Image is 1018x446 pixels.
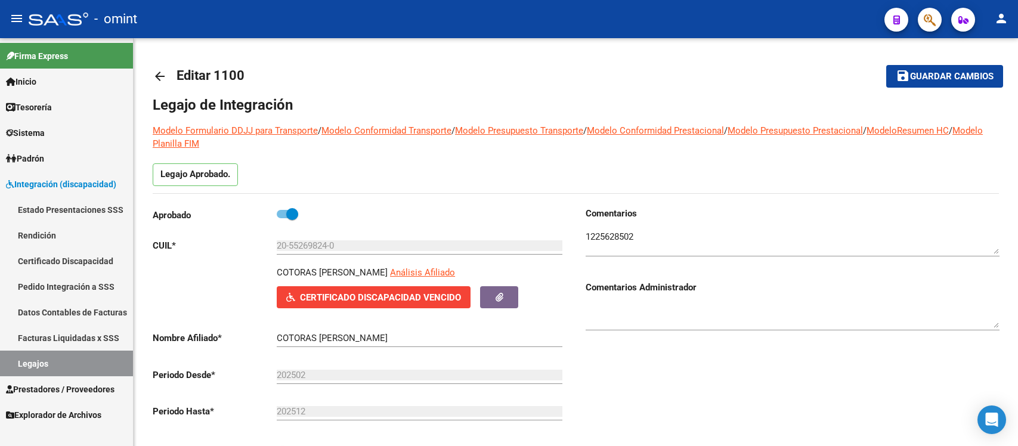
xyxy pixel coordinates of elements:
[6,49,68,63] span: Firma Express
[728,125,863,136] a: Modelo Presupuesto Prestacional
[153,69,167,83] mat-icon: arrow_back
[896,69,910,83] mat-icon: save
[6,152,44,165] span: Padrón
[977,405,1006,434] div: Open Intercom Messenger
[10,11,24,26] mat-icon: menu
[6,178,116,191] span: Integración (discapacidad)
[153,332,277,345] p: Nombre Afiliado
[867,125,949,136] a: ModeloResumen HC
[277,286,471,308] button: Certificado Discapacidad Vencido
[153,209,277,222] p: Aprobado
[390,267,455,278] span: Análisis Afiliado
[6,75,36,88] span: Inicio
[6,408,101,422] span: Explorador de Archivos
[94,6,137,32] span: - omint
[153,95,999,114] h1: Legajo de Integración
[177,68,245,83] span: Editar 1100
[886,65,1003,87] button: Guardar cambios
[277,266,388,279] p: COTORAS [PERSON_NAME]
[153,368,277,382] p: Periodo Desde
[153,405,277,418] p: Periodo Hasta
[910,72,994,82] span: Guardar cambios
[455,125,583,136] a: Modelo Presupuesto Transporte
[6,126,45,140] span: Sistema
[153,163,238,186] p: Legajo Aprobado.
[586,207,1000,220] h3: Comentarios
[321,125,451,136] a: Modelo Conformidad Transporte
[153,125,318,136] a: Modelo Formulario DDJJ para Transporte
[994,11,1008,26] mat-icon: person
[587,125,724,136] a: Modelo Conformidad Prestacional
[300,292,461,303] span: Certificado Discapacidad Vencido
[6,101,52,114] span: Tesorería
[153,239,277,252] p: CUIL
[586,281,1000,294] h3: Comentarios Administrador
[6,383,115,396] span: Prestadores / Proveedores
